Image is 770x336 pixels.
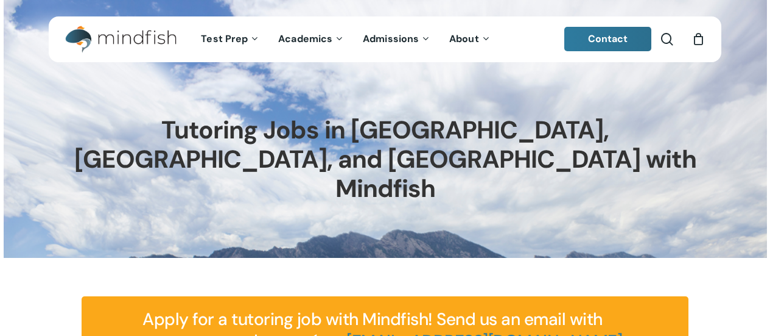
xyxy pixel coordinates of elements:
header: Main Menu [49,16,721,62]
span: Academics [278,32,332,45]
span: Test Prep [201,32,248,45]
a: Academics [269,34,354,45]
a: Admissions [354,34,440,45]
a: Contact [564,27,652,51]
a: Cart [691,32,705,46]
a: About [440,34,500,45]
span: About [449,32,479,45]
a: Test Prep [192,34,269,45]
nav: Main Menu [192,16,500,62]
span: Contact [588,32,628,45]
span: Tutoring Jobs in [GEOGRAPHIC_DATA], [GEOGRAPHIC_DATA], and [GEOGRAPHIC_DATA] with Mindfish [74,114,696,205]
span: Admissions [363,32,419,45]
